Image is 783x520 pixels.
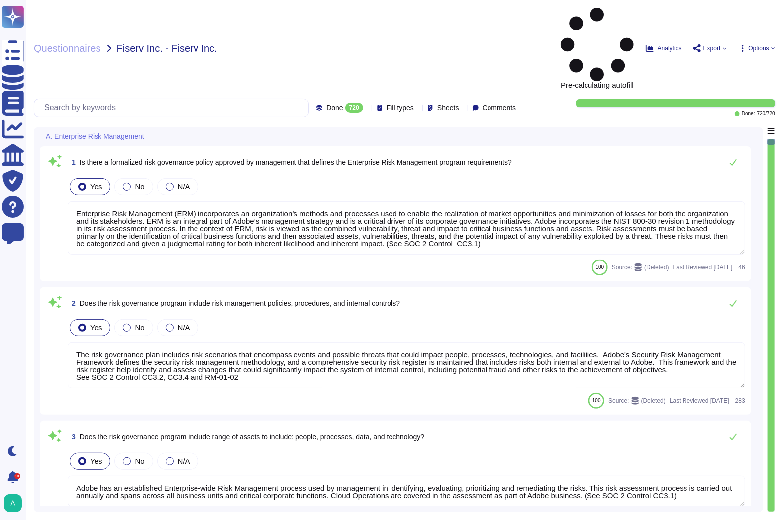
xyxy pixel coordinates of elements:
[749,45,769,51] span: Options
[68,476,745,507] textarea: Adobe has an established Enterprise-wide Risk Management process used by management in identifyin...
[483,104,516,111] span: Comments
[68,433,76,440] span: 3
[68,201,745,255] textarea: Enterprise Risk Management (ERM) incorporates an organization’s methods and processes used to ena...
[4,494,22,512] img: user
[757,111,775,116] span: 720 / 720
[646,44,682,52] button: Analytics
[90,323,102,332] span: Yes
[612,263,669,271] span: Source:
[2,492,29,514] button: user
[68,342,745,388] textarea: The risk governance plan includes risk scenarios that encompass events and possible threats that ...
[117,43,217,53] span: Fiserv Inc. - Fiserv Inc.
[387,104,414,111] span: Fill types
[644,264,669,270] span: (Deleted)
[135,182,144,191] span: No
[80,299,400,307] span: Does the risk governance program include risk management policies, procedures, and internal contr...
[345,103,363,113] div: 720
[34,43,101,53] span: Questionnaires
[135,323,144,332] span: No
[178,182,190,191] span: N/A
[561,8,634,89] span: Pre-calculating autofill
[14,473,20,479] div: 9+
[737,264,745,270] span: 46
[608,397,666,405] span: Source:
[673,264,733,270] span: Last Reviewed [DATE]
[80,158,512,166] span: Is there a formalized risk governance policy approved by management that defines the Enterprise R...
[68,300,76,307] span: 2
[178,323,190,332] span: N/A
[592,398,601,403] span: 100
[437,104,459,111] span: Sheets
[135,457,144,465] span: No
[39,99,308,117] input: Search by keywords
[46,133,144,140] span: A. Enterprise Risk Management
[658,45,682,51] span: Analytics
[80,433,424,441] span: Does the risk governance program include range of assets to include: people, processes, data, and...
[90,457,102,465] span: Yes
[703,45,721,51] span: Export
[733,398,745,404] span: 283
[670,398,729,404] span: Last Reviewed [DATE]
[68,159,76,166] span: 1
[178,457,190,465] span: N/A
[641,398,666,404] span: (Deleted)
[90,182,102,191] span: Yes
[742,111,755,116] span: Done:
[326,104,343,111] span: Done
[596,264,604,270] span: 100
